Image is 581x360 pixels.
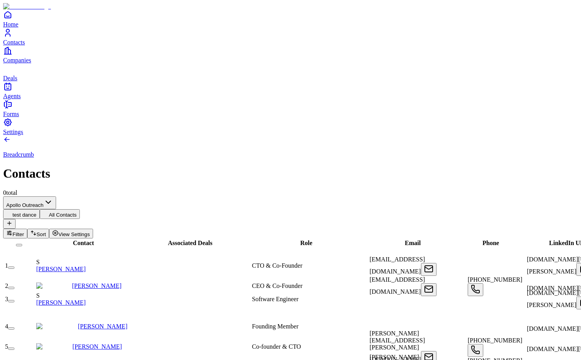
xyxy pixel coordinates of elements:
[252,296,299,302] span: Software Engineer
[468,283,483,296] button: Open
[5,296,8,302] span: 3
[3,64,578,81] a: deals
[36,292,133,299] div: S
[5,323,8,330] span: 4
[3,129,23,135] span: Settings
[370,256,425,275] span: [EMAIL_ADDRESS][DOMAIN_NAME]
[3,118,578,135] a: Settings
[405,240,421,246] span: Email
[3,82,578,99] a: Agents
[58,231,90,237] span: View Settings
[468,344,483,357] button: Open
[300,240,312,246] span: Role
[36,343,72,350] img: Scott Loftin
[3,189,578,196] div: 0 total
[3,75,17,81] span: Deals
[49,229,93,238] button: View Settings
[3,46,578,64] a: Companies
[3,138,578,158] a: Breadcrumb
[36,259,133,266] div: S
[5,262,8,269] span: 1
[3,111,19,117] span: Forms
[252,282,303,289] span: CEO & Co-Founder
[3,39,25,46] span: Contacts
[3,151,578,158] p: Breadcrumb
[72,343,122,350] a: [PERSON_NAME]
[252,343,301,350] span: Co-founder & CTO
[36,323,78,330] img: Dinesh Reddy
[37,231,46,237] span: Sort
[3,21,18,28] span: Home
[36,266,86,272] a: [PERSON_NAME]
[168,240,212,246] span: Associated Deals
[3,100,578,117] a: Forms
[3,3,51,10] img: Item Brain Logo
[3,209,40,219] button: test dance
[3,10,578,28] a: Home
[421,283,437,296] button: Open
[36,282,72,289] img: Aman Gour
[3,166,578,181] h1: Contacts
[12,231,24,237] span: Filter
[421,263,437,276] button: Open
[482,240,499,246] span: Phone
[3,57,31,64] span: Companies
[468,337,522,344] span: [PHONE_NUMBER]
[73,240,94,246] span: Contact
[27,229,49,238] button: Sort
[5,343,8,350] span: 5
[468,276,522,283] span: [PHONE_NUMBER]
[5,282,8,289] span: 2
[78,323,127,330] a: [PERSON_NAME]
[252,262,302,269] span: CTO & Co-Founder
[3,93,21,99] span: Agents
[3,229,27,238] button: Filter
[3,28,578,46] a: Contacts
[72,282,121,289] a: [PERSON_NAME]
[36,299,86,306] a: [PERSON_NAME]
[40,209,80,219] button: All Contacts
[370,276,425,295] span: [EMAIL_ADDRESS][DOMAIN_NAME]
[252,323,299,330] span: Founding Member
